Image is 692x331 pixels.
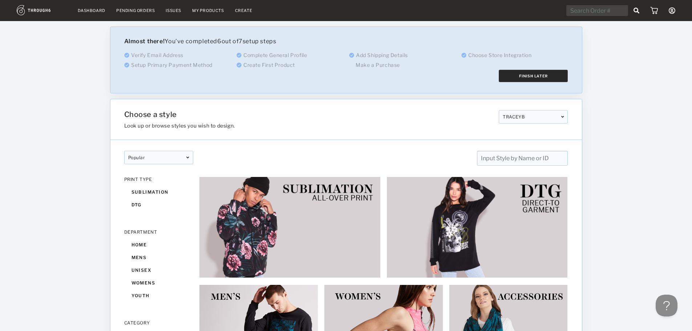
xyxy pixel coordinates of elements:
[124,186,193,198] div: sublimation
[499,70,568,82] button: Finish Later
[236,62,242,68] img: icon_checked.f574cae3.svg
[356,62,400,68] a: Make a Purchase
[166,8,181,13] a: Issues
[243,52,307,58] a: Complete General Profile
[124,198,193,211] div: dtg
[461,53,466,58] img: icon_checked.f574cae3.svg
[124,289,193,302] div: youth
[124,276,193,289] div: womens
[656,295,677,316] iframe: Toggle Customer Support
[477,151,568,166] input: Input Style by Name or ID
[116,8,155,13] a: Pending Orders
[243,62,295,68] a: Create First Product
[499,110,568,124] div: TRACEYB
[124,238,193,251] div: home
[124,151,193,164] div: popular
[124,38,276,45] span: You've completed 6 out of 7 setup steps
[356,52,408,58] a: Add Shipping Details
[17,5,67,15] img: logo.1c10ca64.svg
[131,52,183,58] span: Verify Email Address
[199,177,381,278] img: 6ec95eaf-68e2-44b2-82ac-2cbc46e75c33.jpg
[124,251,193,264] div: mens
[387,177,568,278] img: 2e253fe2-a06e-4c8d-8f72-5695abdd75b9.jpg
[124,229,193,235] div: DEPARTMENT
[124,62,129,68] img: icon_checked.f574cae3.svg
[566,5,628,16] input: Search Order #
[124,264,193,276] div: unisex
[124,320,193,326] div: CATEGORY
[124,110,493,119] h1: Choose a style
[124,177,193,182] div: PRINT TYPE
[131,62,213,68] a: Setup Primary Payment Method
[124,38,165,45] b: Almost there!
[468,52,531,58] a: Choose Store Integration
[235,8,252,13] a: Create
[650,7,658,14] img: icon_cart.dab5cea1.svg
[349,53,354,58] img: icon_checked.f574cae3.svg
[236,53,242,58] img: icon_checked.f574cae3.svg
[78,8,105,13] a: Dashboard
[124,53,129,58] img: icon_checked.f574cae3.svg
[192,8,224,13] a: My Products
[350,62,353,68] img: icon_forward_arrow.69eae52b.svg
[124,122,493,129] h3: Look up or browse styles you wish to design.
